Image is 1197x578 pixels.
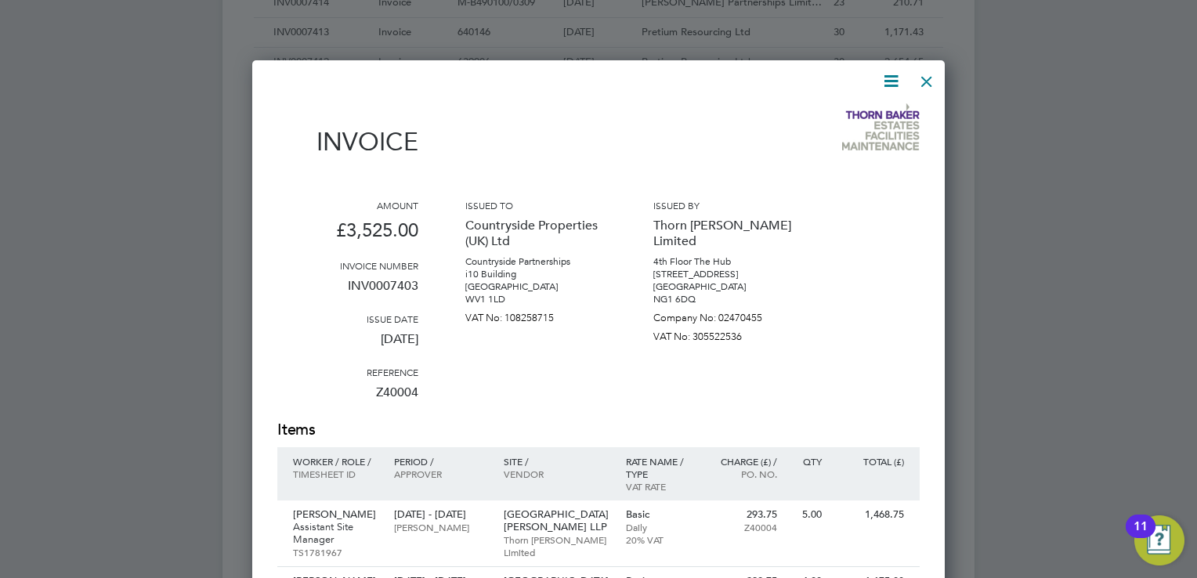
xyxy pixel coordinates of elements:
p: VAT No: 108258715 [465,305,606,324]
div: 11 [1134,526,1148,547]
p: VAT rate [626,480,694,493]
button: Open Resource Center, 11 new notifications [1134,515,1184,565]
p: [DATE] - [DATE] [394,508,487,521]
p: i10 Building [465,268,606,280]
p: [PERSON_NAME] [293,508,378,521]
p: Worker / Role / [293,455,378,468]
p: [STREET_ADDRESS] [653,268,794,280]
p: [GEOGRAPHIC_DATA] [653,280,794,293]
p: TS1781967 [293,546,378,558]
h3: Issued by [653,199,794,211]
p: [GEOGRAPHIC_DATA][PERSON_NAME] LLP [504,508,610,533]
p: Company No: 02470455 [653,305,794,324]
img: thornbaker-logo-remittance.png [842,103,920,150]
h3: Issue date [277,312,418,325]
p: 4th Floor The Hub [653,255,794,268]
p: QTY [793,455,822,468]
p: INV0007403 [277,272,418,312]
p: Z40004 [277,378,418,419]
p: £3,525.00 [277,211,418,259]
p: NG1 6DQ [653,293,794,305]
p: Basic [626,508,694,521]
p: Countryside Partnerships [465,255,606,268]
p: 5.00 [793,508,822,521]
p: 1,468.75 [837,508,904,521]
p: 20% VAT [626,533,694,546]
p: [GEOGRAPHIC_DATA] [465,280,606,293]
p: [PERSON_NAME] [394,521,487,533]
p: 293.75 [709,508,777,521]
p: Approver [394,468,487,480]
p: Vendor [504,468,610,480]
h3: Reference [277,366,418,378]
p: VAT No: 305522536 [653,324,794,343]
p: Thorn [PERSON_NAME] Limited [653,211,794,255]
p: WV1 1LD [465,293,606,305]
h3: Amount [277,199,418,211]
p: Po. No. [709,468,777,480]
p: [DATE] [277,325,418,366]
p: Total (£) [837,455,904,468]
p: Timesheet ID [293,468,378,480]
p: Assistant Site Manager [293,521,378,546]
p: Countryside Properties (UK) Ltd [465,211,606,255]
p: Charge (£) / [709,455,777,468]
h2: Items [277,419,920,441]
h3: Invoice number [277,259,418,272]
p: Z40004 [709,521,777,533]
p: Site / [504,455,610,468]
h3: Issued to [465,199,606,211]
p: Daily [626,521,694,533]
h1: Invoice [277,127,418,157]
p: Rate name / type [626,455,694,480]
p: Thorn [PERSON_NAME] Limited [504,533,610,558]
p: Period / [394,455,487,468]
